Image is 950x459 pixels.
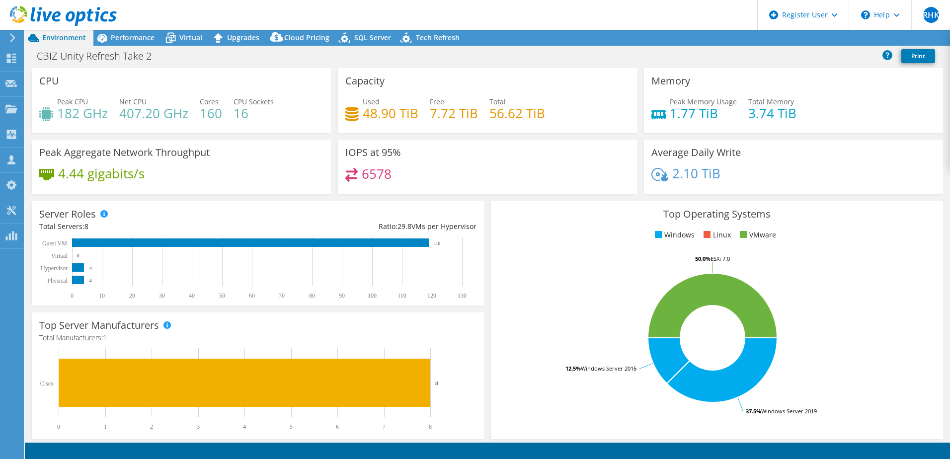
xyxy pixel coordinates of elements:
text: 50 [219,292,225,299]
tspan: Windows Server 2019 [761,407,817,415]
span: Cores [200,97,219,106]
span: RHK [923,7,939,23]
text: 7 [383,423,386,430]
text: Cisco [40,380,54,387]
text: 30 [159,292,165,299]
svg: \n [861,10,870,19]
text: 5 [290,423,293,430]
li: Windows [652,229,695,240]
tspan: 50.0% [695,255,711,262]
span: Peak Memory Usage [670,97,737,106]
span: Total Memory [748,97,794,106]
text: 110 [397,292,406,299]
h3: Top Operating Systems [498,209,936,220]
text: 2 [150,423,153,430]
span: 29.8 [397,222,411,231]
h4: 160 [200,108,222,119]
text: 60 [249,292,255,299]
text: 70 [279,292,285,299]
text: 20 [129,292,135,299]
text: 0 [57,423,60,430]
tspan: ESXi 7.0 [711,255,730,262]
h3: Peak Aggregate Network Throughput [39,147,210,158]
span: Upgrades [227,33,259,42]
text: 8 [429,423,432,430]
tspan: Windows Server 2016 [581,365,636,372]
span: Tech Refresh [416,33,460,42]
h4: 48.90 TiB [363,108,418,119]
text: 4 [243,423,246,430]
span: 1 [103,333,107,342]
tspan: 12.5% [565,365,581,372]
h4: 7.72 TiB [430,108,478,119]
h3: Top Server Manufacturers [39,320,159,331]
div: Ratio: VMs per Hypervisor [258,221,476,232]
span: Cloud Pricing [284,33,329,42]
li: Linux [701,229,731,240]
text: 40 [189,292,195,299]
text: 130 [458,292,467,299]
h3: Capacity [345,76,385,86]
h3: CPU [39,76,59,86]
text: 4 [89,278,92,283]
span: 8 [84,222,88,231]
text: 0 [77,253,79,258]
text: Physical [47,277,68,284]
text: Virtual [51,252,68,259]
span: Used [363,97,380,106]
span: Performance [111,33,155,42]
h4: 6578 [362,168,392,179]
text: 4 [89,266,92,271]
h1: CBIZ Unity Refresh Take 2 [32,51,167,62]
span: Peak CPU [57,97,88,106]
h3: Memory [651,76,690,86]
h4: 3.74 TiB [748,108,796,119]
a: Print [901,49,935,63]
h4: 407.20 GHz [119,108,188,119]
text: 1 [104,423,107,430]
text: 8 [435,380,438,386]
text: 120 [427,292,436,299]
text: 3 [197,423,200,430]
text: 10 [99,292,105,299]
h4: 182 GHz [57,108,108,119]
text: 100 [368,292,377,299]
span: Free [430,97,444,106]
text: Hypervisor [41,265,68,272]
tspan: 37.5% [746,407,761,415]
text: 90 [339,292,345,299]
h3: Average Daily Write [651,147,741,158]
text: Guest VM [42,240,67,247]
text: 80 [309,292,315,299]
h4: 16 [234,108,274,119]
h3: IOPS at 95% [345,147,401,158]
h4: 56.62 TiB [489,108,545,119]
span: Environment [42,33,86,42]
span: SQL Server [354,33,391,42]
span: Net CPU [119,97,147,106]
span: Total [489,97,506,106]
span: Virtual [179,33,202,42]
h4: 1.77 TiB [670,108,737,119]
text: 6 [336,423,339,430]
h4: 4.44 gigabits/s [58,168,145,179]
h3: Server Roles [39,209,96,220]
text: 0 [71,292,74,299]
text: 119 [434,241,441,246]
li: VMware [737,229,776,240]
h4: Total Manufacturers: [39,332,476,343]
span: CPU Sockets [234,97,274,106]
h4: 2.10 TiB [672,168,720,179]
div: Total Servers: [39,221,258,232]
